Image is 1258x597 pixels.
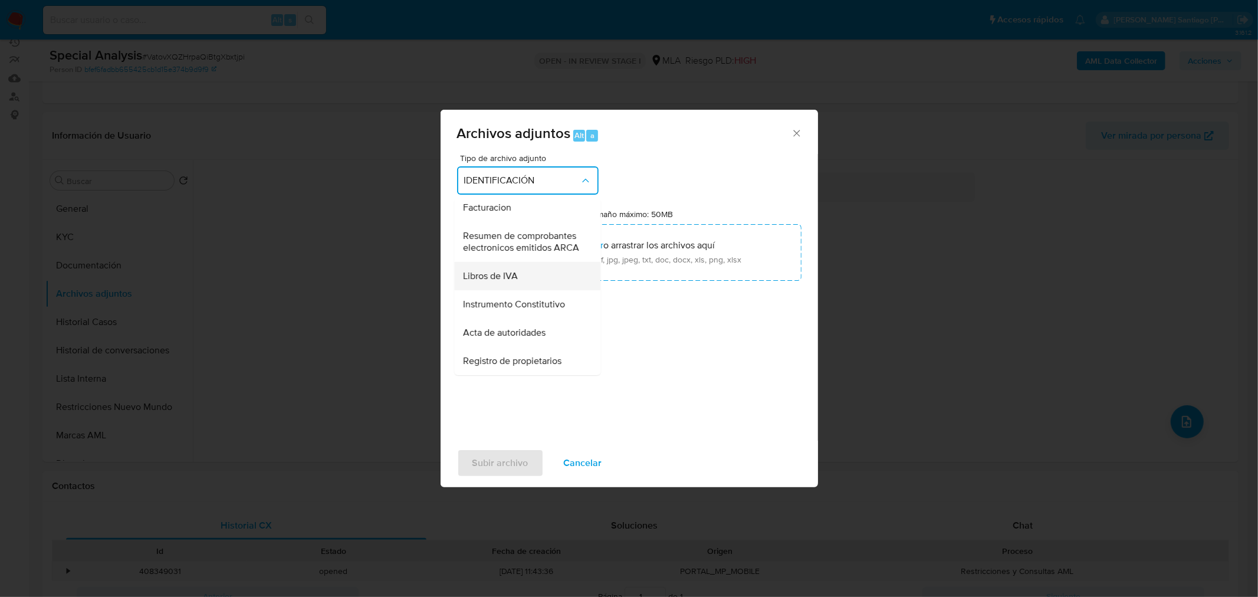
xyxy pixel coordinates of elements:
span: Registro de propietarios [464,355,562,366]
span: Libros de IVA [464,270,518,281]
button: Cancelar [548,449,617,477]
span: Cancelar [564,450,602,476]
span: Archivos adjuntos [457,123,571,143]
span: Facturacion [464,201,512,213]
label: Tamaño máximo: 50MB [589,209,673,219]
span: Resumen de comprobantes electronicos emitidos ARCA [464,229,584,253]
span: Tipo de archivo adjunto [460,154,602,162]
span: a [590,130,594,141]
button: IDENTIFICACIÓN [457,166,599,195]
button: Cerrar [791,127,802,138]
span: Alt [574,130,584,141]
span: Acta de autoridades [464,326,546,338]
span: IDENTIFICACIÓN [464,175,580,186]
span: Instrumento Constitutivo [464,298,566,310]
